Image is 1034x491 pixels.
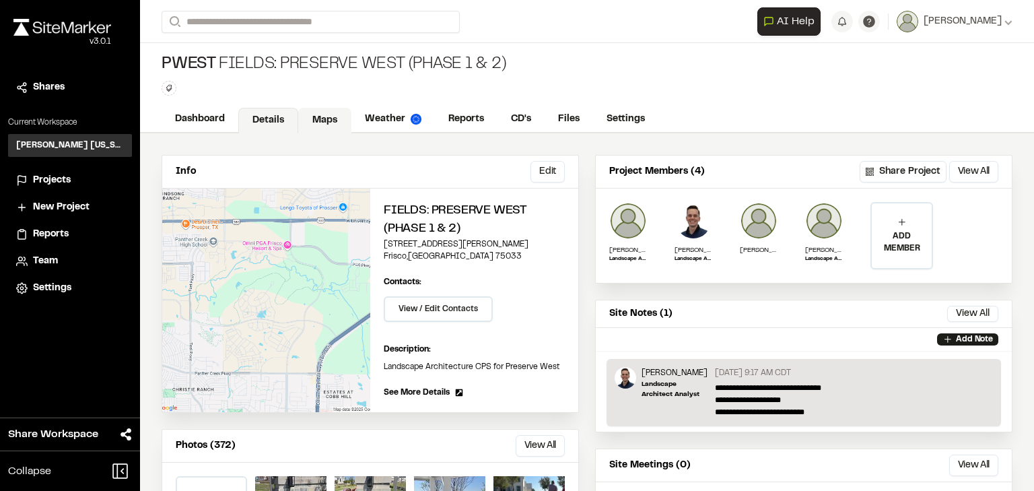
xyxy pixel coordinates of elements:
[298,108,351,133] a: Maps
[740,202,778,240] img: Samantha Steinkirchner
[949,161,998,183] button: View All
[924,14,1002,29] span: [PERSON_NAME]
[435,106,497,132] a: Reports
[384,387,450,399] span: See More Details
[805,255,843,263] p: Landscape Architect
[715,367,791,379] p: [DATE] 9:17 AM CDT
[384,296,493,322] button: View / Edit Contacts
[593,106,658,132] a: Settings
[384,251,565,263] p: Frisco , [GEOGRAPHIC_DATA] 75033
[757,7,826,36] div: Open AI Assistant
[642,379,710,399] p: Landscape Architect Analyst
[384,202,565,238] h2: Fields: Preserve West (Phase 1 & 2)
[411,114,421,125] img: precipai.png
[947,306,998,322] button: View All
[16,254,124,269] a: Team
[8,463,51,480] span: Collapse
[805,245,843,255] p: [PERSON_NAME]
[13,19,111,36] img: rebrand.png
[757,7,821,36] button: Open AI Assistant
[530,161,565,183] button: Edit
[615,367,636,389] img: Ben Greiner
[609,245,647,255] p: [PERSON_NAME]
[16,200,124,215] a: New Project
[675,245,712,255] p: [PERSON_NAME]
[33,173,71,188] span: Projects
[33,254,58,269] span: Team
[16,227,124,242] a: Reports
[516,435,565,457] button: View All
[16,80,124,95] a: Shares
[16,139,124,152] h3: [PERSON_NAME] [US_STATE]
[897,11,1012,32] button: [PERSON_NAME]
[609,306,673,321] p: Site Notes (1)
[33,227,69,242] span: Reports
[777,13,815,30] span: AI Help
[642,367,710,379] p: [PERSON_NAME]
[897,11,918,32] img: User
[675,202,712,240] img: Ben Greiner
[384,276,421,288] p: Contacts:
[162,81,176,96] button: Edit Tags
[8,117,132,129] p: Current Workspace
[16,281,124,296] a: Settings
[609,164,705,179] p: Project Members (4)
[949,455,998,476] button: View All
[351,106,435,132] a: Weather
[162,11,186,33] button: Search
[860,161,946,183] button: Share Project
[162,54,506,75] div: Fields: Preserve West (Phase 1 & 2)
[384,361,565,373] p: Landscape Architecture CPS for Preserve West
[162,54,216,75] span: PWest
[176,438,236,453] p: Photos (372)
[956,333,993,346] p: Add Note
[609,202,647,240] img: Sean Kelly
[609,255,647,263] p: Landscape Architect
[497,106,545,132] a: CD's
[16,173,124,188] a: Projects
[238,108,298,133] a: Details
[8,426,98,443] span: Share Workspace
[33,281,71,296] span: Settings
[740,245,778,255] p: [PERSON_NAME]
[545,106,593,132] a: Files
[162,106,238,132] a: Dashboard
[872,230,932,255] p: ADD MEMBER
[805,202,843,240] img: Jonathan Campbell
[609,458,691,473] p: Site Meetings (0)
[384,343,565,356] p: Description:
[13,36,111,48] div: Oh geez...please don't...
[33,200,90,215] span: New Project
[675,255,712,263] p: Landscape Architect Analyst
[33,80,65,95] span: Shares
[176,164,196,179] p: Info
[384,238,565,251] p: [STREET_ADDRESS][PERSON_NAME]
